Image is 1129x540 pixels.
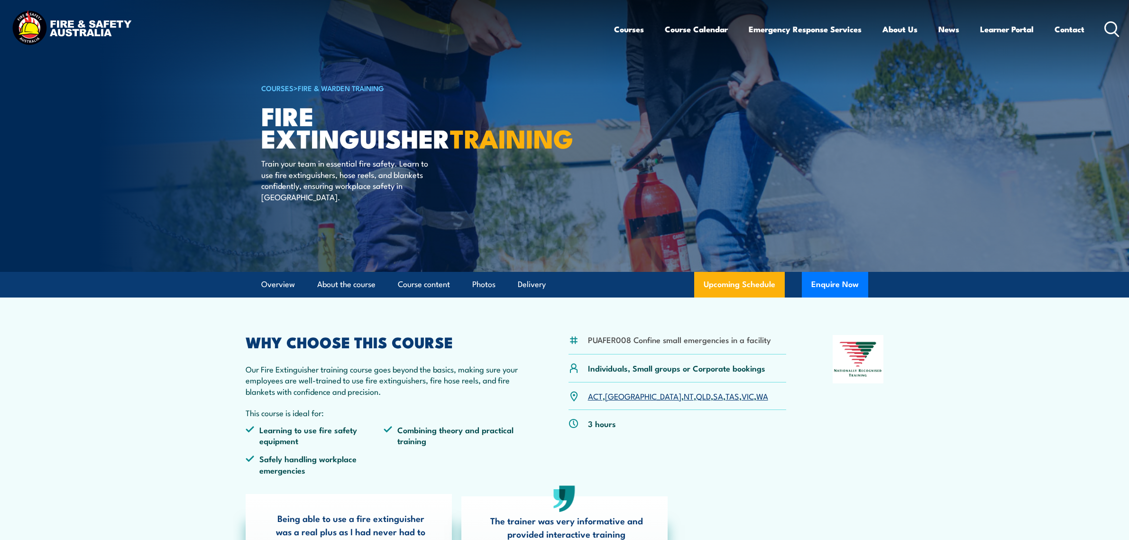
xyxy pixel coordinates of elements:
li: Learning to use fire safety equipment [246,424,384,447]
a: News [938,17,959,42]
h2: WHY CHOOSE THIS COURSE [246,335,523,348]
a: TAS [725,390,739,401]
a: Courses [614,17,644,42]
button: Enquire Now [802,272,868,298]
a: Course content [398,272,450,297]
a: Upcoming Schedule [694,272,785,298]
a: ACT [588,390,603,401]
p: Train your team in essential fire safety. Learn to use fire extinguishers, hose reels, and blanke... [261,158,434,202]
p: 3 hours [588,418,616,429]
a: Learner Portal [980,17,1034,42]
strong: TRAINING [450,118,573,157]
a: COURSES [261,83,294,93]
img: Nationally Recognised Training logo. [833,335,884,383]
a: Photos [472,272,496,297]
li: Combining theory and practical training [384,424,522,447]
li: Safely handling workplace emergencies [246,453,384,475]
a: [GEOGRAPHIC_DATA] [605,390,681,401]
h6: > [261,82,496,93]
a: Emergency Response Services [749,17,862,42]
p: This course is ideal for: [246,407,523,418]
p: , , , , , , , [588,391,768,401]
a: Delivery [518,272,546,297]
a: Course Calendar [665,17,728,42]
a: Overview [261,272,295,297]
a: VIC [742,390,754,401]
a: About Us [882,17,918,42]
a: SA [713,390,723,401]
p: Our Fire Extinguisher training course goes beyond the basics, making sure your employees are well... [246,363,523,397]
p: Individuals, Small groups or Corporate bookings [588,363,765,373]
h1: Fire Extinguisher [261,104,496,149]
a: NT [684,390,694,401]
a: About the course [317,272,376,297]
li: PUAFER008 Confine small emergencies in a facility [588,334,771,345]
a: QLD [696,390,711,401]
a: Contact [1055,17,1084,42]
a: Fire & Warden Training [298,83,384,93]
a: WA [756,390,768,401]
